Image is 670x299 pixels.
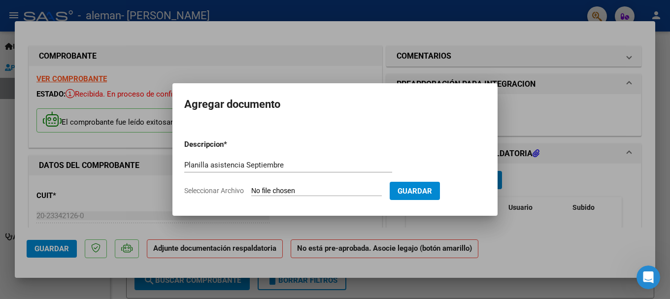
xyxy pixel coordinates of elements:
[184,95,486,114] h2: Agregar documento
[398,187,432,196] span: Guardar
[184,187,244,195] span: Seleccionar Archivo
[184,139,275,150] p: Descripcion
[390,182,440,200] button: Guardar
[636,266,660,289] iframe: Intercom live chat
